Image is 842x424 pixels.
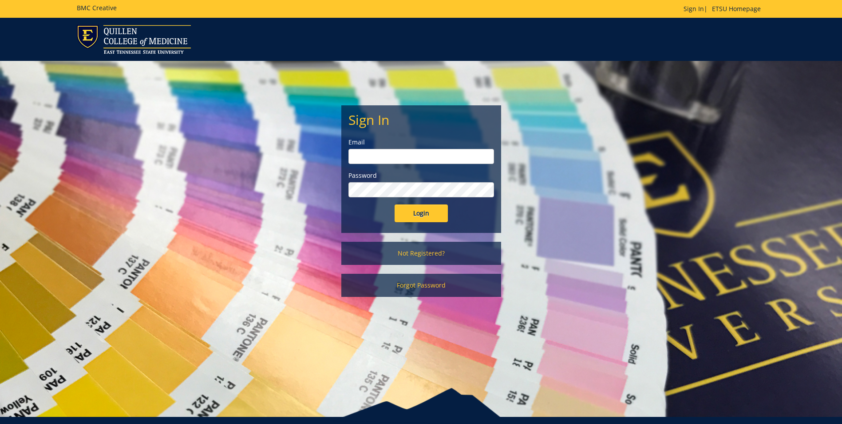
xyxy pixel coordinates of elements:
[348,171,494,180] label: Password
[684,4,765,13] p: |
[77,4,117,11] h5: BMC Creative
[348,138,494,147] label: Email
[341,242,501,265] a: Not Registered?
[77,25,191,54] img: ETSU logo
[341,274,501,297] a: Forgot Password
[395,204,448,222] input: Login
[684,4,704,13] a: Sign In
[708,4,765,13] a: ETSU Homepage
[348,112,494,127] h2: Sign In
